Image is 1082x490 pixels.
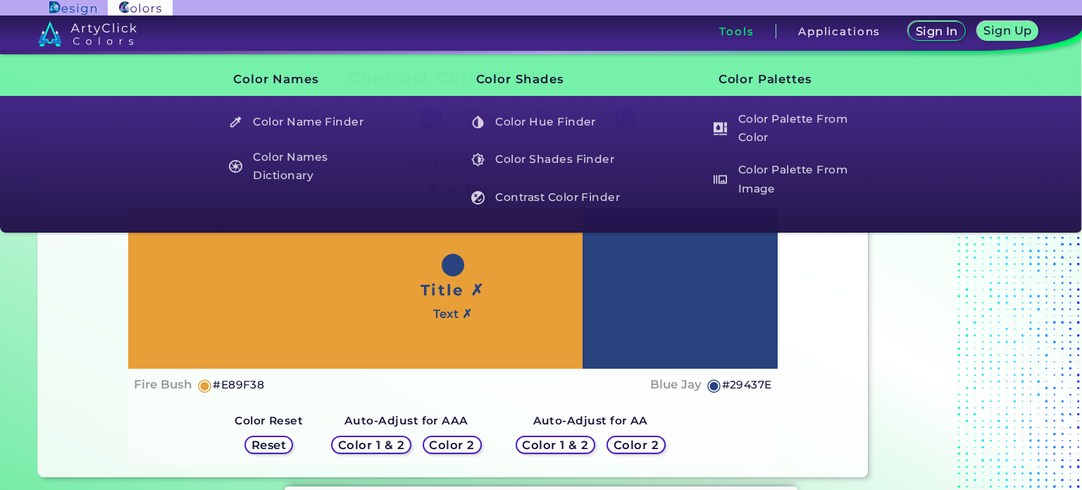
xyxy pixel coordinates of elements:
[722,376,772,394] h5: #29437E
[253,440,285,451] h5: Reset
[706,109,872,149] a: Color Palette From Color
[222,147,386,187] h5: Color Names Dictionary
[980,23,1036,40] a: Sign Up
[38,21,137,47] img: logo_artyclick_colors_white.svg
[650,374,702,395] h4: Blue Jay
[465,109,629,135] h5: Color Hue Finder
[221,109,387,135] a: Color Name Finder
[465,147,629,173] h5: Color Shades Finder
[235,414,303,427] strong: Color Reset
[432,440,473,451] h5: Color 2
[533,414,648,427] strong: Auto-Adjust for AA
[464,147,630,173] a: Color Shades Finder
[873,64,1050,483] iframe: Advertisement
[134,374,192,395] h4: Fire Bush
[714,173,727,186] img: icon_palette_from_image_white.svg
[213,376,264,394] h5: #E89F38
[707,109,871,149] h5: Color Palette From Color
[465,184,629,211] h5: Contrast Color Finder
[707,159,871,200] h5: Color Palette From Image
[798,26,881,37] h3: Applications
[342,440,402,451] h5: Color 1 & 2
[433,304,472,324] h4: Text ✗
[221,147,387,187] a: Color Names Dictionary
[229,160,242,173] img: icon_color_names_dictionary_white.svg
[49,1,97,15] img: ArtyClick Design logo
[616,440,657,451] h5: Color 2
[222,109,386,135] h5: Color Name Finder
[918,26,956,37] h5: Sign In
[695,62,872,97] h3: Color Palettes
[707,376,722,393] h5: ◉
[471,153,485,166] img: icon_color_shades_white.svg
[197,376,213,393] h5: ◉
[229,116,242,129] img: icon_color_name_finder_white.svg
[911,23,962,40] a: Sign In
[471,191,485,204] img: icon_color_contrast_white.svg
[706,159,872,200] a: Color Palette From Image
[452,62,630,97] h3: Color Shades
[210,62,387,97] h3: Color Names
[719,26,754,37] h3: Tools
[464,109,630,135] a: Color Hue Finder
[471,116,485,129] img: icon_color_hue_white.svg
[421,279,485,300] h1: Title ✗
[344,414,468,427] strong: Auto-Adjust for AAA
[986,25,1030,36] h5: Sign Up
[464,184,630,211] a: Contrast Color Finder
[526,440,585,451] h5: Color 1 & 2
[714,122,727,135] img: icon_col_pal_col_white.svg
